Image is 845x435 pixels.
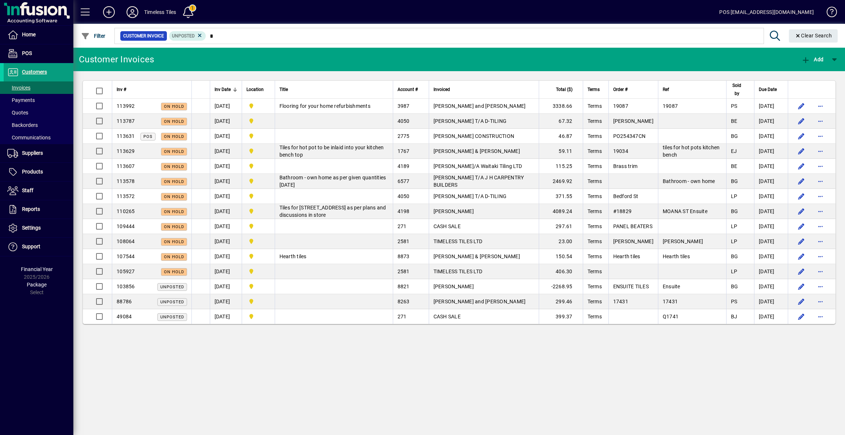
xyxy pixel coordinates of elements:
[434,175,524,188] span: [PERSON_NAME] T/A J H CARPENTRY BUILDERS
[815,220,826,232] button: More options
[398,85,418,94] span: Account #
[398,208,410,214] span: 4198
[79,54,154,65] div: Customer Invoices
[754,249,788,264] td: [DATE]
[731,268,738,274] span: LP
[117,103,135,109] span: 113992
[731,208,738,214] span: BG
[246,117,270,125] span: Dunedin
[434,85,534,94] div: Invoiced
[539,189,583,204] td: 371.55
[434,223,461,229] span: CASH SALE
[663,208,707,214] span: MOANA ST Ensuite
[588,133,602,139] span: Terms
[719,6,814,18] div: POS [EMAIL_ADDRESS][DOMAIN_NAME]
[279,103,370,109] span: Flooring for your home refurbishments
[613,103,628,109] span: 19087
[4,182,73,200] a: Staff
[795,100,807,112] button: Edit
[613,299,628,304] span: 17431
[246,162,270,170] span: Dunedin
[160,300,184,304] span: Unposted
[4,144,73,162] a: Suppliers
[7,122,38,128] span: Backorders
[544,85,579,94] div: Total ($)
[588,208,602,214] span: Terms
[398,268,410,274] span: 2581
[821,1,836,25] a: Knowledge Base
[731,314,738,319] span: BJ
[279,145,384,158] span: Tiles for hot pot to be inlaid into your kitchen bench top
[613,85,628,94] span: Order #
[754,204,788,219] td: [DATE]
[795,251,807,262] button: Edit
[795,190,807,202] button: Edit
[539,309,583,324] td: 399.37
[246,207,270,215] span: Dunedin
[398,223,407,229] span: 271
[434,163,522,169] span: [PERSON_NAME]/A Waitaki Tiling LTD
[613,253,640,259] span: Hearth tiles
[815,296,826,307] button: More options
[22,69,47,75] span: Customers
[731,133,738,139] span: BG
[4,163,73,181] a: Products
[663,145,720,158] span: tiles for hot pots kitchen bench
[117,299,132,304] span: 88786
[613,133,646,139] span: PO254347CN
[398,118,410,124] span: 4050
[434,103,526,109] span: [PERSON_NAME] and [PERSON_NAME]
[22,187,33,193] span: Staff
[588,118,602,124] span: Terms
[398,284,410,289] span: 8821
[7,85,30,91] span: Invoices
[613,223,652,229] span: PANEL BEATERS
[246,252,270,260] span: Dunedin
[795,145,807,157] button: Edit
[795,235,807,247] button: Edit
[246,282,270,290] span: Dunedin
[815,235,826,247] button: More options
[795,220,807,232] button: Edit
[4,26,73,44] a: Home
[246,267,270,275] span: Dunedin
[169,31,206,41] mat-chip: Customer Invoice Status: Unposted
[539,204,583,219] td: 4089.24
[279,85,288,94] span: Title
[22,244,40,249] span: Support
[246,312,270,321] span: Dunedin
[164,179,184,184] span: On hold
[121,6,144,19] button: Profile
[160,285,184,289] span: Unposted
[815,251,826,262] button: More options
[663,253,690,259] span: Hearth tiles
[795,130,807,142] button: Edit
[434,299,526,304] span: [PERSON_NAME] and [PERSON_NAME]
[613,148,628,154] span: 19034
[210,309,242,324] td: [DATE]
[663,178,715,184] span: Bathroom - own home
[279,85,388,94] div: Title
[731,253,738,259] span: BG
[164,209,184,214] span: On hold
[97,6,121,19] button: Add
[754,219,788,234] td: [DATE]
[164,270,184,274] span: On hold
[759,85,777,94] span: Due Date
[398,299,410,304] span: 8263
[795,175,807,187] button: Edit
[210,189,242,204] td: [DATE]
[815,281,826,292] button: More options
[539,294,583,309] td: 299.46
[4,238,73,256] a: Support
[731,223,738,229] span: LP
[731,193,738,199] span: LP
[210,114,242,129] td: [DATE]
[795,115,807,127] button: Edit
[398,103,410,109] span: 3987
[434,238,483,244] span: TIMELESS TILES LTD
[210,99,242,114] td: [DATE]
[539,234,583,249] td: 23.00
[210,249,242,264] td: [DATE]
[22,169,43,175] span: Products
